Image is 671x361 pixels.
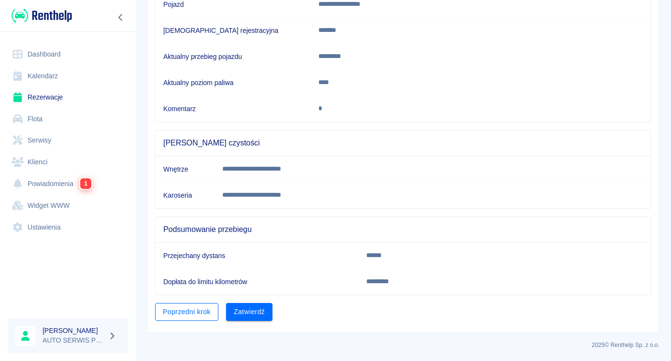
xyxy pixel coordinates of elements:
[8,151,128,173] a: Klienci
[8,217,128,238] a: Ustawienia
[147,341,659,349] p: 2025 © Renthelp Sp. z o.o.
[163,190,207,200] h6: Karoseria
[163,225,643,234] span: Podsumowanie przebiegu
[226,303,272,321] button: Zatwierdź
[8,43,128,65] a: Dashboard
[8,130,128,151] a: Serwisy
[8,195,128,217] a: Widget WWW
[163,277,351,287] h6: Dopłata do limitu kilometrów
[163,138,643,148] span: [PERSON_NAME] czystości
[163,26,303,35] h6: [DEMOGRAPHIC_DATA] rejestracyjna
[163,52,303,61] h6: Aktualny przebieg pojazdu
[43,335,104,346] p: AUTO SERWIS Przybyła
[163,78,303,87] h6: Aktualny poziom paliwa
[163,251,351,260] h6: Przejechany dystans
[43,326,104,335] h6: [PERSON_NAME]
[8,87,128,108] a: Rezerwacje
[163,164,207,174] h6: Wnętrze
[8,8,72,24] a: Renthelp logo
[8,65,128,87] a: Kalendarz
[8,108,128,130] a: Flota
[8,173,128,195] a: Powiadomienia1
[114,11,128,24] button: Zwiń nawigację
[12,8,72,24] img: Renthelp logo
[80,178,91,189] span: 1
[163,104,303,114] h6: Komentarz
[155,303,218,321] button: Poprzedni krok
